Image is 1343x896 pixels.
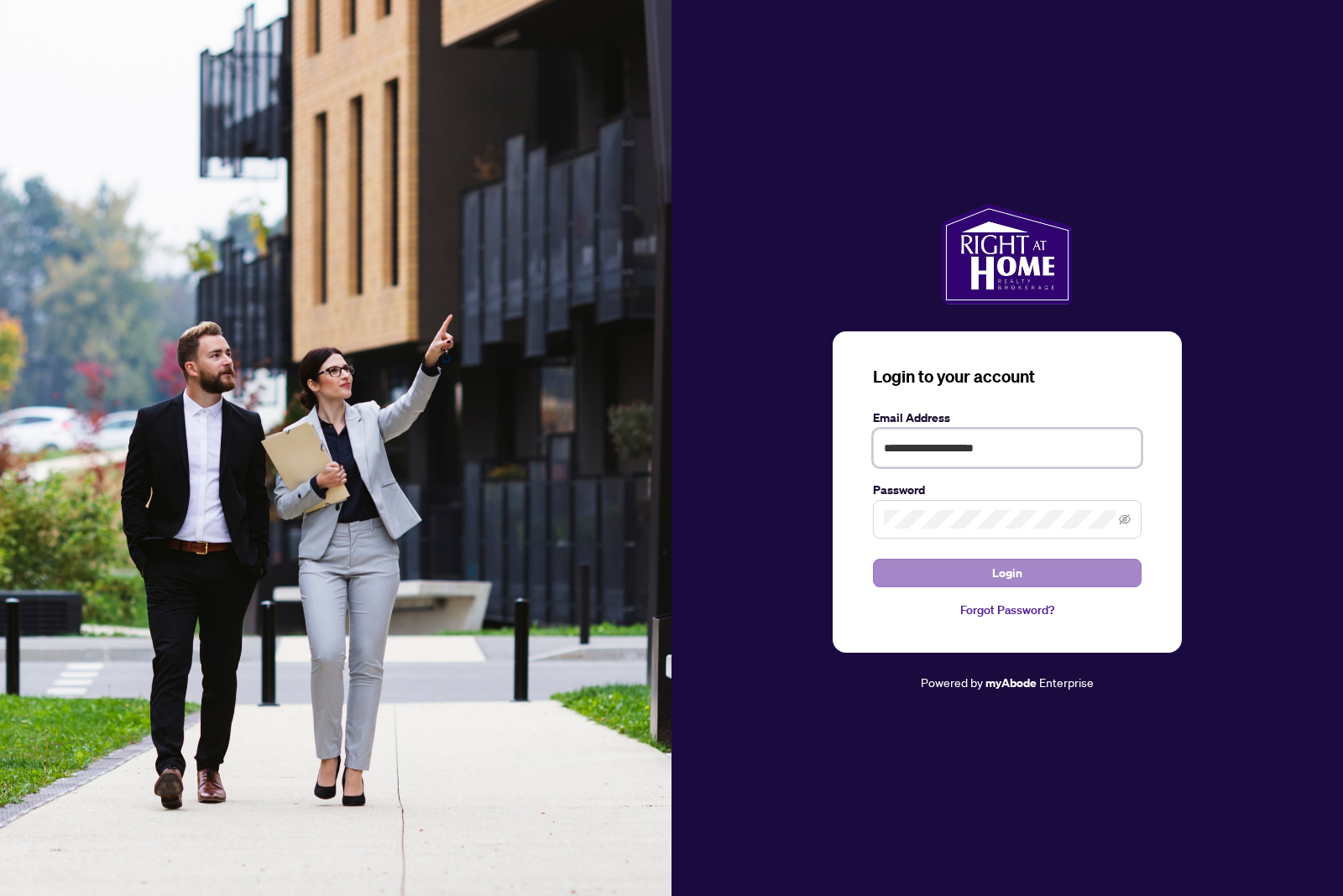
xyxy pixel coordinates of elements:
span: Enterprise [1039,675,1094,690]
label: Email Address [873,409,1142,427]
span: Powered by [921,675,983,690]
span: Login [992,560,1022,586]
h3: Login to your account [873,365,1142,388]
a: Forgot Password? [873,601,1142,619]
button: Login [873,559,1142,587]
span: eye-invisible [1119,513,1131,525]
a: myAbode [985,674,1037,692]
label: Password [873,481,1142,499]
img: ma-logo [942,204,1072,305]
